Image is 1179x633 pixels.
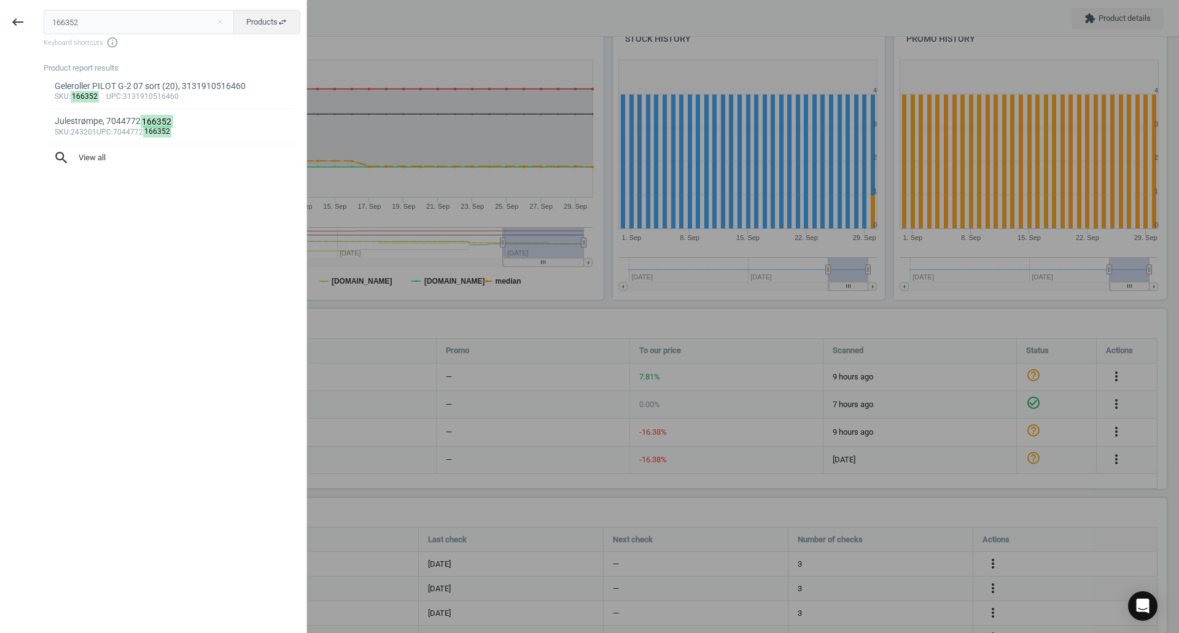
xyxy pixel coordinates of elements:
button: Close [211,17,229,28]
button: keyboard_backspace [4,8,32,37]
div: Product report results [44,63,306,74]
mark: 166352 [141,115,174,128]
span: upc [106,92,121,101]
div: Open Intercom Messenger [1128,591,1158,621]
i: info_outline [106,36,119,49]
i: search [53,150,69,166]
button: Productsswap_horiz [233,10,300,34]
mark: 166352 [143,126,172,138]
span: sku [55,92,69,101]
input: Enter the SKU or product name [44,10,235,34]
span: View all [53,150,290,166]
div: Geleroller PILOT G-2 07 sort (20), 3131910516460 [55,80,290,92]
span: upc [96,128,111,136]
span: Products [246,17,287,28]
mark: 166352 [71,91,99,103]
i: keyboard_backspace [10,15,25,29]
div: :243201 :7044772 [55,128,290,138]
i: swap_horiz [278,17,287,27]
button: searchView all [44,144,300,171]
span: sku [55,128,69,136]
span: Keyboard shortcuts [44,36,300,49]
div: : :3131910516460 [55,92,290,102]
div: Julestrømpe, 7044772 [55,115,290,127]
